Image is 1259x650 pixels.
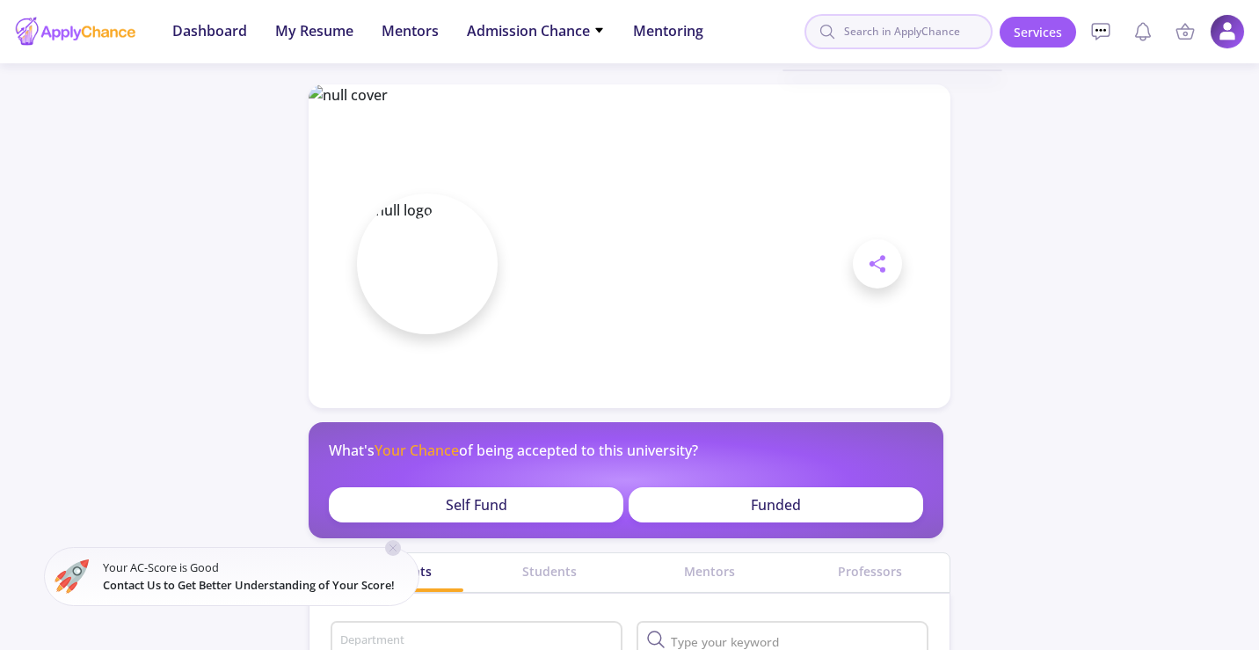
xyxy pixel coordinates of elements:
[275,20,353,41] span: My Resume
[172,20,247,41] span: Dashboard
[446,494,507,515] p: Self Fund
[103,577,395,593] span: Contact Us to Get Better Understanding of Your Score!
[629,562,790,581] a: Mentors
[55,559,89,594] img: ac-market
[751,494,801,515] p: Funded
[790,562,950,581] a: Professors
[1000,17,1076,47] a: Services
[103,559,409,593] small: Your AC-Score is Good
[633,20,703,41] span: Mentoring
[382,20,439,41] span: Mentors
[804,14,993,49] input: Search in ApplyChance
[329,440,698,461] p: What's of being accepted to this university?
[361,200,433,221] img: null logo
[309,84,388,260] img: null cover
[467,20,605,41] span: Admission Chance
[375,441,459,460] span: Your Chance
[469,562,629,581] a: Students
[666,634,925,650] input: Type your keyword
